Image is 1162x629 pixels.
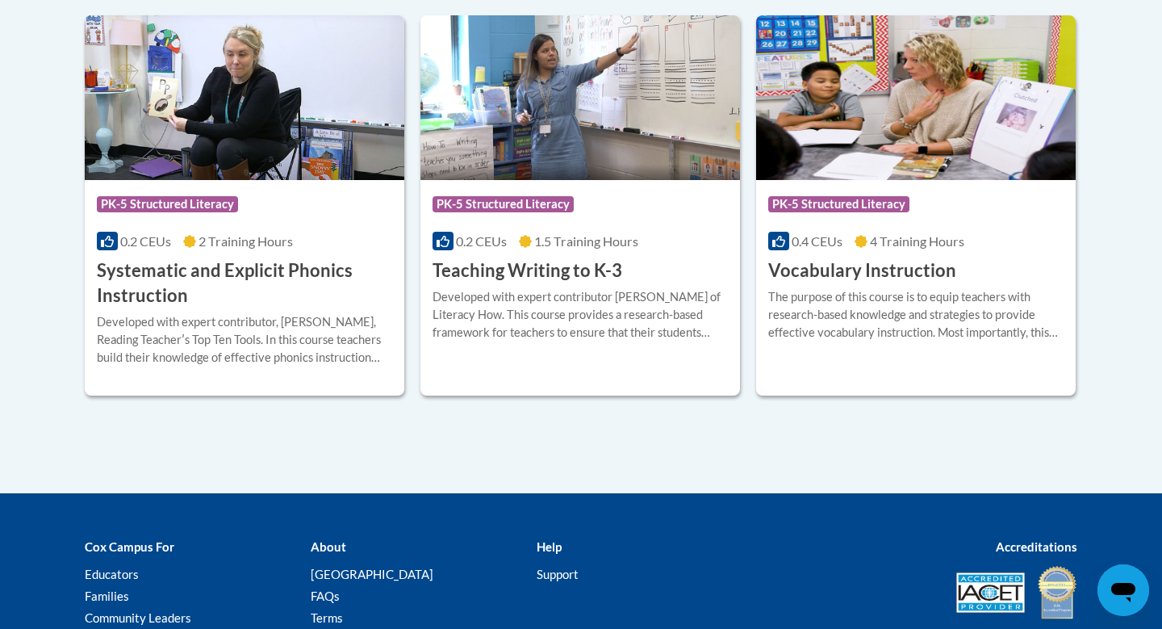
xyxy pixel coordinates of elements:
div: Developed with expert contributor [PERSON_NAME] of Literacy How. This course provides a research-... [433,288,728,342]
b: Cox Campus For [85,539,174,554]
a: Course LogoPK-5 Structured Literacy0.2 CEUs2 Training Hours Systematic and Explicit Phonics Instr... [85,15,404,395]
img: Accredited IACET® Provider [956,572,1025,613]
span: PK-5 Structured Literacy [768,196,909,212]
img: Course Logo [420,15,740,180]
h3: Systematic and Explicit Phonics Instruction [97,258,392,308]
span: PK-5 Structured Literacy [433,196,574,212]
a: Families [85,589,129,603]
a: Course LogoPK-5 Structured Literacy0.2 CEUs1.5 Training Hours Teaching Writing to K-3Developed wi... [420,15,740,395]
h3: Vocabulary Instruction [768,258,956,283]
b: Help [537,539,562,554]
span: 0.2 CEUs [120,233,171,249]
span: 2 Training Hours [199,233,293,249]
img: IDA® Accredited [1037,564,1077,621]
iframe: Button to launch messaging window [1097,564,1149,616]
img: Course Logo [85,15,404,180]
span: 0.2 CEUs [456,233,507,249]
h3: Teaching Writing to K-3 [433,258,622,283]
a: Course LogoPK-5 Structured Literacy0.4 CEUs4 Training Hours Vocabulary InstructionThe purpose of ... [756,15,1076,395]
a: Educators [85,567,139,581]
div: Developed with expert contributor, [PERSON_NAME], Reading Teacherʹs Top Ten Tools. In this course... [97,313,392,367]
span: 0.4 CEUs [792,233,842,249]
img: Course Logo [756,15,1076,180]
span: 1.5 Training Hours [534,233,638,249]
a: Support [537,567,579,581]
div: The purpose of this course is to equip teachers with research-based knowledge and strategies to p... [768,288,1064,342]
a: Community Leaders [85,610,191,625]
b: About [311,539,346,554]
a: FAQs [311,589,340,603]
span: PK-5 Structured Literacy [97,196,238,212]
span: 4 Training Hours [870,233,964,249]
a: Terms [311,610,343,625]
b: Accreditations [996,539,1077,554]
a: [GEOGRAPHIC_DATA] [311,567,433,581]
